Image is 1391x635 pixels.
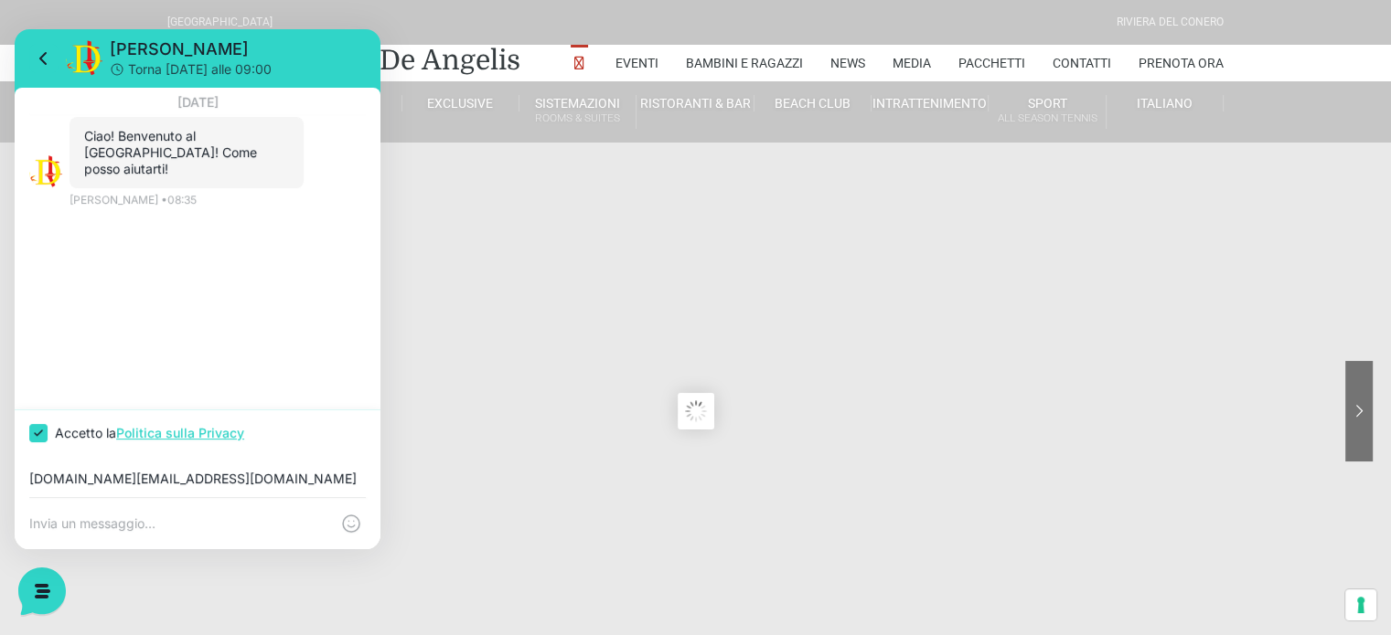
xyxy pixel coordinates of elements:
[893,45,931,81] a: Media
[102,396,230,411] a: Politica sulla Privacy
[167,14,273,31] div: [GEOGRAPHIC_DATA]
[872,95,989,111] a: Intrattenimento
[686,45,803,81] a: Bambini e Ragazzi
[830,45,865,81] a: News
[55,163,182,179] p: [PERSON_NAME] • 08:35
[113,31,257,49] p: Torna oggi alle 09:00
[15,29,380,549] iframe: Customerly Messenger
[989,95,1106,129] a: SportAll Season Tennis
[754,95,872,111] a: Beach Club
[1137,96,1193,111] span: Italiano
[1053,45,1111,81] a: Contatti
[637,95,754,111] a: Ristoranti & Bar
[519,95,637,129] a: SistemazioniRooms & Suites
[15,442,351,457] input: Inserisci un'email...
[15,564,70,619] iframe: Customerly Messenger Launcher
[40,395,230,413] p: Accetto la
[402,95,519,111] a: Exclusive
[958,45,1025,81] a: Pacchetti
[1117,14,1224,31] div: Riviera Del Conero
[1107,95,1224,111] a: Italiano
[15,126,48,159] img: light
[141,58,226,88] span: [DATE]
[615,45,658,81] a: Eventi
[519,110,636,127] small: Rooms & Suites
[70,99,274,148] p: Ciao! Benvenuto al [GEOGRAPHIC_DATA]! Come posso aiutarti!
[989,110,1105,127] small: All Season Tennis
[1345,589,1376,620] button: Le tue preferenze relative al consenso per le tecnologie di tracciamento
[1139,45,1224,81] a: Prenota Ora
